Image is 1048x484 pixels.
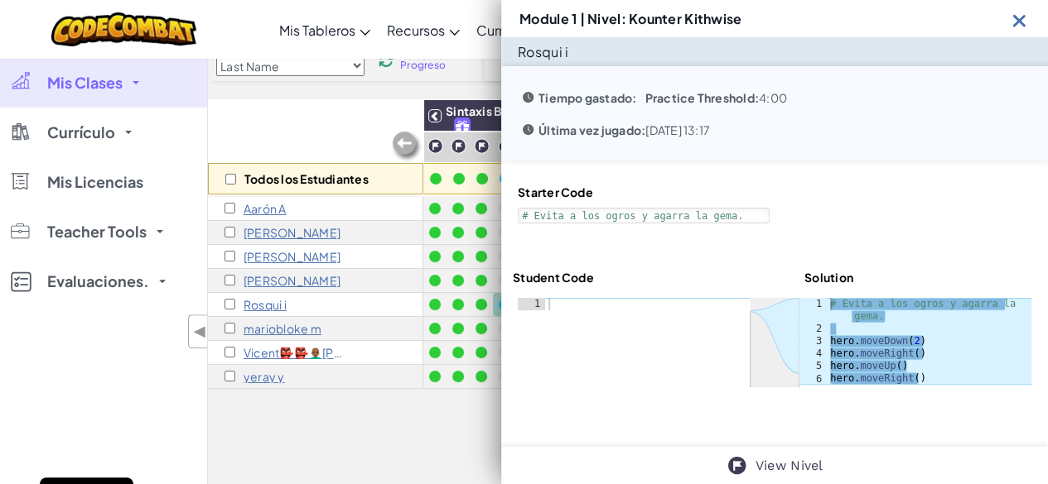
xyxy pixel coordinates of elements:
div: 1 [518,298,545,310]
img: IconReload.svg [379,53,394,68]
img: Arrow_Left_Inactive.png [390,130,423,163]
h3: Module 1 | Nivel: Kounter Kithwise [519,12,741,26]
img: IconChallengeLevel.svg [427,138,443,154]
a: Currículo [468,7,556,52]
p: mariobloke m [244,322,321,335]
img: Icon_TimeSpent.svg [518,87,538,108]
span: Recursos [387,22,445,39]
img: Icon_Exit.svg [1009,10,1030,31]
div: 4 [799,347,827,360]
span: ◀ [193,319,207,343]
p: ezequiel E [244,274,340,287]
img: IconChallengeLevel.svg [727,455,747,476]
h4: Student Code [513,270,594,285]
div: 6 [799,372,827,385]
p: 4:00 [636,91,786,104]
span: Refrescar Progreso [400,50,452,70]
p: Eliseo E [244,250,340,263]
span: Currículo [476,22,533,39]
img: IconFreeLevelv2.svg [455,118,470,137]
span: Evaluaciones. [47,274,149,289]
span: Currículo [47,125,115,140]
h4: Starter Code [518,184,770,199]
span: Mis Licencias [47,175,143,189]
b: Practice Threshold: [645,90,758,105]
img: CodeCombat logo [51,12,196,46]
span: Mis Clases [47,75,123,90]
img: Icon_TimeSpent.svg [518,119,538,140]
p: Marc c [244,226,340,239]
p: Aarón A [244,202,287,215]
a: Recursos [379,7,468,52]
span: Teacher Tools [47,224,147,239]
p: Vicent👺👺👨🏾‍🦲pep v [244,346,347,359]
h4: Solution [804,270,853,285]
div: 5 [799,360,827,372]
p: Todos los Estudiantes [244,172,369,185]
div: 3 [799,335,827,347]
img: IconPracticeLevel.svg [498,140,512,154]
b: Tiempo gastado: [538,90,636,105]
p: Rosqui i [518,44,568,60]
a: Mis Tableros [271,7,379,52]
img: IconChallengeLevel.svg [451,138,466,154]
p: yeray y [244,370,285,383]
span: Mis Tableros [279,22,355,39]
div: 2 [799,323,827,335]
a: View Nivel [756,456,823,476]
b: Última vez jugado: [538,122,645,137]
img: IconChallengeLevel.svg [474,138,490,154]
span: Sintaxis Básica [446,103,533,118]
p: [DATE] 13:17 [538,123,710,137]
p: Rosqui i [244,298,287,311]
div: 1 [799,298,827,323]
